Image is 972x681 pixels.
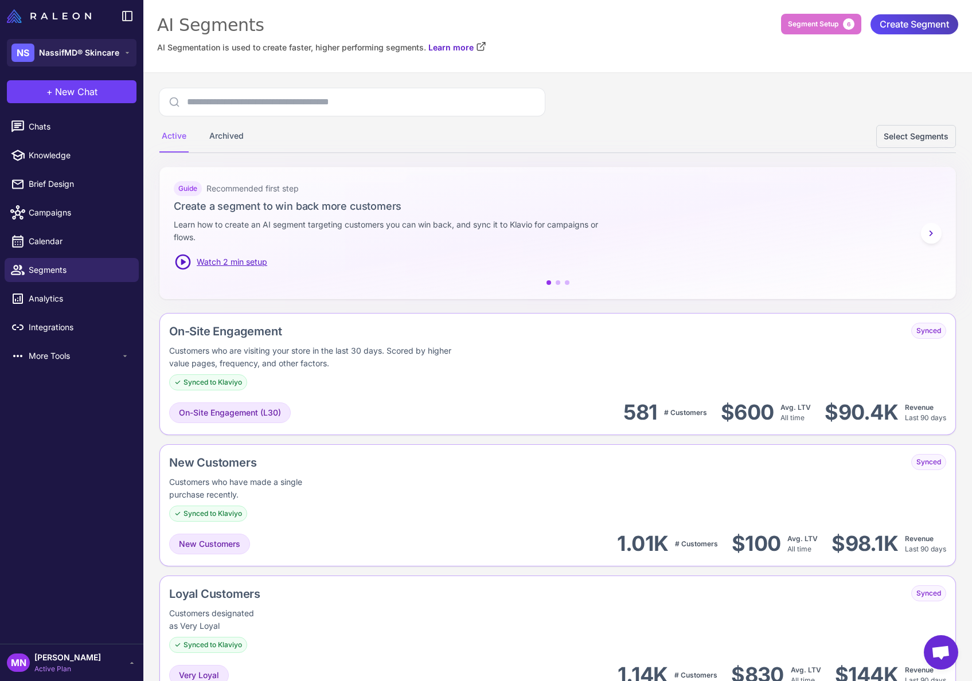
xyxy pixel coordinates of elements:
[7,653,30,672] div: MN
[832,531,898,557] div: $98.1K
[157,41,426,54] span: AI Segmentation is used to create faster, higher performing segments.
[34,664,101,674] span: Active Plan
[29,149,130,162] span: Knowledge
[157,14,958,37] div: AI Segments
[924,635,958,670] div: Open chat
[428,41,486,54] a: Learn more
[5,115,139,139] a: Chats
[29,264,130,276] span: Segments
[5,229,139,253] a: Calendar
[911,323,946,339] div: Synced
[674,671,717,679] span: # Customers
[169,607,261,632] div: Customers designated as Very Loyal
[29,321,130,334] span: Integrations
[179,406,281,419] span: On-Site Engagement (L30)
[721,400,774,425] div: $600
[843,18,854,30] span: 6
[623,400,657,425] div: 581
[5,258,139,282] a: Segments
[197,256,267,268] span: Watch 2 min setup
[791,666,821,674] span: Avg. LTV
[29,206,130,219] span: Campaigns
[174,181,202,196] div: Guide
[780,403,811,412] span: Avg. LTV
[29,292,130,305] span: Analytics
[29,350,120,362] span: More Tools
[159,120,189,152] div: Active
[7,80,136,103] button: +New Chat
[787,534,818,554] div: All time
[206,182,299,195] span: Recommended first step
[7,39,136,66] button: NSNassifMD® Skincare
[169,476,306,501] div: Customers who have made a single purchase recently.
[169,374,247,390] div: Synced to Klaviyo
[7,9,96,23] a: Raleon Logo
[207,120,246,152] div: Archived
[55,85,97,99] span: New Chat
[5,315,139,339] a: Integrations
[780,402,811,423] div: All time
[5,172,139,196] a: Brief Design
[29,235,130,248] span: Calendar
[169,345,466,370] div: Customers who are visiting your store in the last 30 days. Scored by higher value pages, frequenc...
[11,44,34,62] div: NS
[787,534,818,543] span: Avg. LTV
[905,402,946,423] div: Last 90 days
[905,534,934,543] span: Revenue
[911,454,946,470] div: Synced
[5,143,139,167] a: Knowledge
[169,323,614,340] div: On-Site Engagement
[732,531,780,557] div: $100
[169,454,374,471] div: New Customers
[5,201,139,225] a: Campaigns
[781,14,861,34] button: Segment Setup6
[5,287,139,311] a: Analytics
[911,585,946,601] div: Synced
[46,85,53,99] span: +
[905,666,934,674] span: Revenue
[7,9,91,23] img: Raleon Logo
[169,637,247,653] div: Synced to Klaviyo
[34,651,101,664] span: [PERSON_NAME]
[905,403,934,412] span: Revenue
[169,506,247,522] div: Synced to Klaviyo
[169,585,307,602] div: Loyal Customers
[675,539,718,548] span: # Customers
[788,19,838,29] span: Segment Setup
[905,534,946,554] div: Last 90 days
[876,125,956,148] button: Select Segments
[880,14,949,34] span: Create Segment
[825,400,898,425] div: $90.4K
[29,178,130,190] span: Brief Design
[664,408,707,417] span: # Customers
[617,531,668,557] div: 1.01K
[174,198,942,214] h3: Create a segment to win back more customers
[29,120,130,133] span: Chats
[39,46,119,59] span: NassifMD® Skincare
[174,218,614,244] p: Learn how to create an AI segment targeting customers you can win back, and sync it to Klavio for...
[179,538,240,550] span: New Customers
